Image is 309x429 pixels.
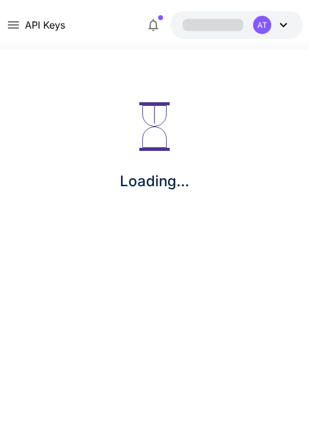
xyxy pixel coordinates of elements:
nav: breadcrumb [25,18,65,32]
div: AT [253,16,271,34]
a: API Keys [25,18,65,32]
button: AT [170,11,303,39]
p: Loading... [120,170,189,192]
